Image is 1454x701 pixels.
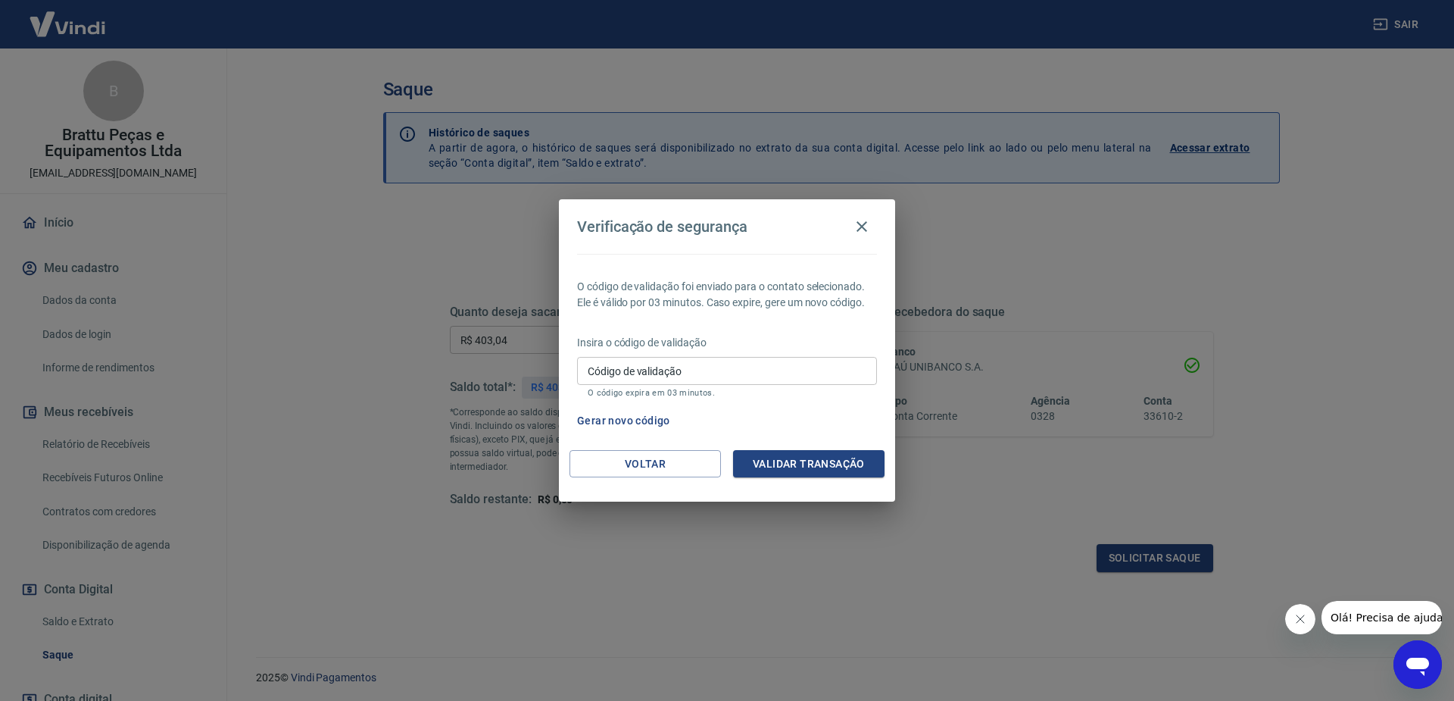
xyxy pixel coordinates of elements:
p: O código de validação foi enviado para o contato selecionado. Ele é válido por 03 minutos. Caso e... [577,279,877,311]
p: O código expira em 03 minutos. [588,388,866,398]
p: Insira o código de validação [577,335,877,351]
button: Gerar novo código [571,407,676,435]
iframe: Botão para abrir a janela de mensagens [1393,640,1442,689]
iframe: Mensagem da empresa [1321,601,1442,634]
iframe: Fechar mensagem [1285,604,1315,634]
h4: Verificação de segurança [577,217,747,236]
button: Validar transação [733,450,885,478]
button: Voltar [569,450,721,478]
span: Olá! Precisa de ajuda? [9,11,127,23]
